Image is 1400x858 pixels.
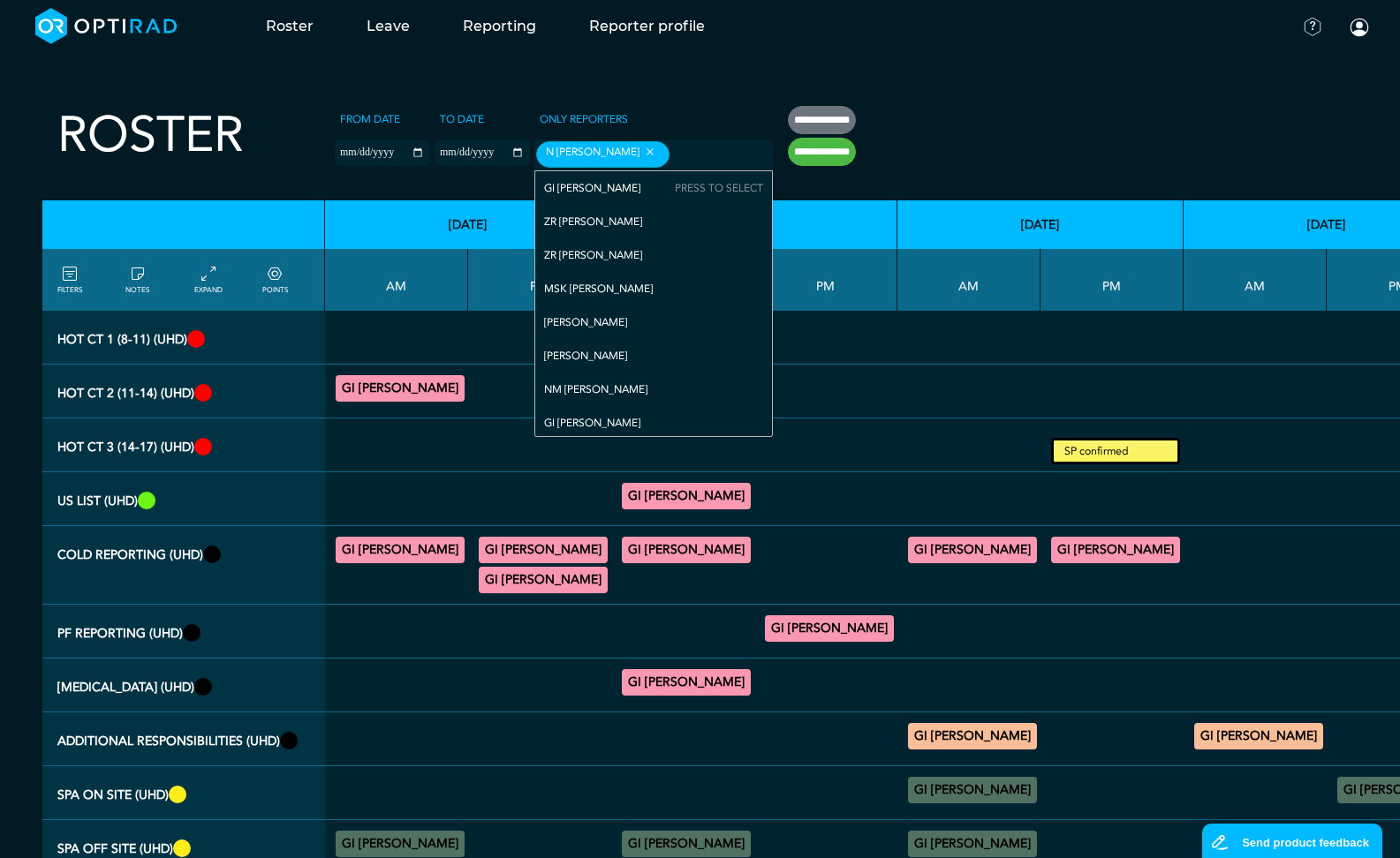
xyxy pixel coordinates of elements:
[325,200,611,249] th: [DATE]
[897,249,1041,311] th: AM
[1051,537,1180,563] div: General CT/General MRI 16:00 - 18:00
[325,249,468,311] th: AM
[1054,539,1177,561] summary: GI [PERSON_NAME]
[479,567,608,593] div: General CT/General MRI 16:00 - 17:00
[42,659,325,712] th: Fluoroscopy (UHD)
[624,833,748,854] summary: GI [PERSON_NAME]
[1194,723,1323,749] div: Deputy CD duties 11:00 - 13:00
[768,618,891,639] summary: GI [PERSON_NAME]
[535,238,772,272] div: ZR [PERSON_NAME]
[639,146,660,158] button: Remove item: 'efac8bde-75a6-46fe-af46-507e5ce91ff4'
[765,615,894,642] div: General XR 13:00 - 14:00
[42,311,325,365] th: Hot CT 1 (8-11) (UHD)
[1041,249,1184,311] th: PM
[336,831,465,857] div: Off Site 06:00 - 07:00
[1054,440,1177,462] small: SP confirmed
[535,305,772,339] div: [PERSON_NAME]
[338,378,462,399] summary: GI [PERSON_NAME]
[57,106,244,165] h2: Roster
[481,569,605,591] summary: GI [PERSON_NAME]
[622,537,751,563] div: General CT/General MRI 07:00 - 08:00
[42,605,325,659] th: PF Reporting (UHD)
[534,106,633,132] label: Only Reporters
[1184,249,1327,311] th: AM
[911,726,1034,747] summary: GI [PERSON_NAME]
[535,373,772,406] div: NM [PERSON_NAME]
[42,712,325,766] th: Additional Responsibilities (UHD)
[42,526,325,605] th: COLD REPORTING (UHD)
[125,264,149,296] a: show/hide notes
[42,766,325,820] th: SPA ON SITE (UHD)
[435,106,489,132] label: To date
[911,833,1034,854] summary: GI [PERSON_NAME]
[42,472,325,526] th: US list (UHD)
[911,779,1034,801] summary: GI [PERSON_NAME]
[262,264,288,296] a: collapse/expand expected points
[338,833,462,854] summary: GI [PERSON_NAME]
[622,831,751,857] div: Off Site 06:00 - 07:00
[754,249,897,311] th: PM
[535,272,772,305] div: MSK [PERSON_NAME]
[468,249,611,311] th: PM
[908,537,1037,563] div: General MRI/General CT 08:00 - 11:00
[536,141,670,168] div: N [PERSON_NAME]
[911,539,1034,561] summary: GI [PERSON_NAME]
[42,365,325,418] th: Hot CT 2 (11-14) (UHD)
[897,200,1184,249] th: [DATE]
[624,539,748,561] summary: GI [PERSON_NAME]
[624,672,748,693] summary: GI [PERSON_NAME]
[535,406,772,440] div: GI [PERSON_NAME]
[35,8,178,44] img: brand-opti-rad-logos-blue-and-white-d2f68631ba2948856bd03f2d395fb146ddc8fb01b4b6e9315ea85fa773367...
[336,375,465,402] div: CT Trauma & Urgent 11:00 - 14:00
[535,339,772,373] div: [PERSON_NAME]
[194,264,223,296] a: collapse/expand entries
[479,537,608,563] div: General CT/General MRI 14:00 - 16:00
[624,485,748,507] summary: GI [PERSON_NAME]
[622,669,751,696] div: General FLU 11:00 - 13:00
[338,539,462,561] summary: GI [PERSON_NAME]
[336,537,465,563] div: General CT/General MRI 07:00 - 11:00
[1197,726,1321,747] summary: GI [PERSON_NAME]
[908,831,1037,857] div: Off Site 06:00 - 07:00
[57,264,82,296] a: FILTERS
[535,171,772,205] div: GI [PERSON_NAME]
[335,106,405,132] label: From date
[42,418,325,472] th: Hot CT 3 (14-17) (UHD)
[673,147,676,163] input: null
[481,539,605,561] summary: GI [PERSON_NAME]
[535,205,772,238] div: ZR [PERSON_NAME]
[908,777,1037,803] div: On Site 07:00 - 08:00
[622,483,751,509] div: US General Adult 09:00 - 11:00
[908,723,1037,749] div: Clinical Director 11:00 - 13:00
